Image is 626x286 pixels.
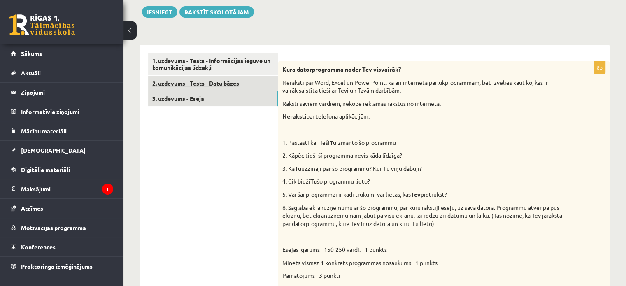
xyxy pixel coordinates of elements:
p: 6. Saglabā ekrānuzņēmumu ar šo programmu, par kuru rakstīji eseju, uz sava datora. Programmu atve... [282,204,564,228]
a: 2. uzdevums - Tests - Datu bāzes [148,76,278,91]
span: [DEMOGRAPHIC_DATA] [21,146,86,154]
span: Atzīmes [21,205,43,212]
button: Iesniegt [142,6,177,18]
a: Konferences [11,237,113,256]
p: Neraksti par Word, Excel un PowerPoint, kā arī interneta pārlūkprogrammām, bet izvēlies kaut ko, ... [282,79,564,95]
p: par telefona aplikācijām. [282,112,564,121]
span: Mācību materiāli [21,127,67,135]
span: Digitālie materiāli [21,166,70,173]
i: 1 [102,184,113,195]
p: Pamatojums - 3 punkti [282,272,564,280]
a: Sākums [11,44,113,63]
strong: Tu [330,139,336,146]
a: Aktuāli [11,63,113,82]
body: Bagātinātā teksta redaktors, wiswyg-editor-user-answer-47024819411560 [8,8,314,17]
legend: Informatīvie ziņojumi [21,102,113,121]
p: 5. Vai šai programmai ir kādi trūkumi vai lietas, kas pietrūkst? [282,191,564,199]
a: Motivācijas programma [11,218,113,237]
legend: Maksājumi [21,179,113,198]
a: Ziņojumi [11,83,113,102]
span: Motivācijas programma [21,224,86,231]
a: Mācību materiāli [11,121,113,140]
p: Minēts vismaz 1 konkrēts programmas nosaukums - 1 punkts [282,259,564,267]
a: Informatīvie ziņojumi [11,102,113,121]
strong: Tu [295,165,301,172]
a: Digitālie materiāli [11,160,113,179]
strong: Kura datorprogramma noder Tev visvairāk? [282,65,401,73]
a: [DEMOGRAPHIC_DATA] [11,141,113,160]
a: Rakstīt skolotājam [179,6,254,18]
p: 3. Kā uzzināji par šo programmu? Kur Tu viņu dabūji? [282,165,564,173]
p: 4. Cik bieži šo programmu lieto? [282,177,564,186]
a: Atzīmes [11,199,113,218]
a: 1. uzdevums - Tests - Informācijas ieguve un komunikācijas līdzekļi [148,53,278,75]
p: 2. Kāpēc tieši šī programma nevis kāda līdzīga? [282,151,564,160]
span: Konferences [21,243,56,251]
legend: Ziņojumi [21,83,113,102]
p: Raksti saviem vārdiem, nekopē reklāmas rakstus no interneta. [282,100,564,108]
p: 1. Pastāsti kā Tieši izmanto šo programmu [282,139,564,147]
strong: Tu [310,177,317,185]
a: Proktoringa izmēģinājums [11,257,113,276]
span: Aktuāli [21,69,41,77]
span: Sākums [21,50,42,57]
p: Esejas garums - 150-250 vārdi. - 1 punkts [282,246,564,254]
a: 3. uzdevums - Eseja [148,91,278,106]
span: Proktoringa izmēģinājums [21,263,93,270]
a: Rīgas 1. Tālmācības vidusskola [9,14,75,35]
a: Maksājumi1 [11,179,113,198]
strong: Neraksti [282,112,306,120]
p: 8p [594,61,605,74]
strong: Tev [411,191,421,198]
